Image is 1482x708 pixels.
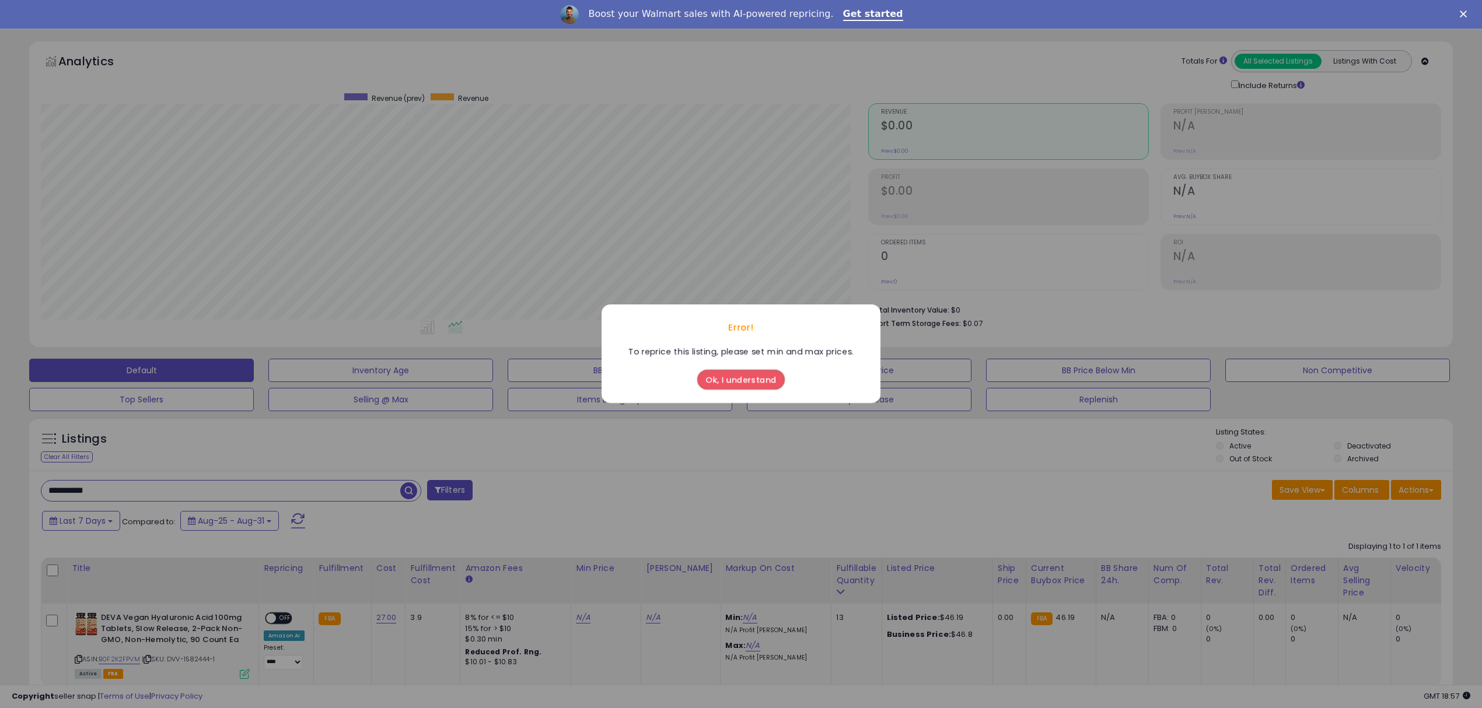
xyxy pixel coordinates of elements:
[602,310,880,345] div: Error!
[843,8,903,21] a: Get started
[1460,10,1471,17] div: Close
[623,345,860,358] div: To reprice this listing, please set min and max prices.
[588,8,833,20] div: Boost your Walmart sales with AI-powered repricing.
[697,370,785,390] button: Ok, I understand
[560,5,579,24] img: Profile image for Adrian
